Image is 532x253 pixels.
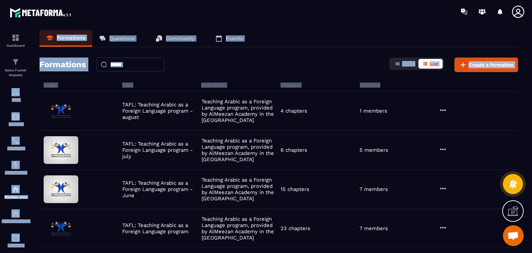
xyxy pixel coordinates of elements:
p: Teaching Arabic as a Foreign Language program, provided by AlMeezan Academy in the [GEOGRAPHIC_DATA] [202,138,277,163]
h6: Chapters [281,82,358,88]
img: automations [11,112,20,121]
a: emailemailE-mailing [2,228,29,253]
button: Card [391,59,418,69]
p: Teaching Arabic as a Foreign Language program, provided by AlMeezan Academy in the [GEOGRAPHIC_DATA] [202,98,277,123]
p: TAFL: Teaching Arabic as a Foreign Language program - july [122,141,198,159]
p: Teaching Arabic as a Foreign Language program, provided by AlMeezan Academy in the [GEOGRAPHIC_DATA] [202,216,277,241]
span: List [430,61,438,67]
p: Member area [2,195,29,199]
img: automations [11,161,20,169]
img: formation [11,34,20,42]
p: 1 members [360,108,387,114]
p: 7 members [360,225,388,232]
h2: Formations [39,58,86,72]
a: formationformationSales Funnel Website [2,53,29,83]
p: Social Networks [2,219,29,223]
p: 15 chapters [281,186,309,192]
p: Webinar [2,122,29,126]
button: List [418,59,443,69]
p: Automations [2,171,29,175]
p: Sales Funnel Website [2,68,29,78]
p: 23 chapters [281,225,310,232]
img: email [11,234,20,242]
a: schedulerschedulerScheduler [2,131,29,156]
p: Events [226,35,243,42]
a: automationsautomationsMember area [2,180,29,204]
p: TAFL: Teaching Arabic as a Foreign Language program - august [122,102,198,120]
a: formationformationDashboard [2,28,29,53]
a: social-networksocial-networkSocial Networks [2,204,29,228]
p: Dashboard [2,44,29,47]
img: logo [10,6,72,19]
a: automationsautomationsAutomations [2,156,29,180]
p: TAFL: Teaching Arabic as a Foreign Language program [122,222,198,235]
a: Community [149,30,202,47]
h6: Title [122,82,200,88]
p: 4 chapters [281,108,307,114]
span: Create a formation [469,61,514,68]
img: formation [11,88,20,96]
img: scheduler [11,137,20,145]
a: Open chat [503,225,524,246]
p: 6 chapters [281,147,307,153]
h6: Description [201,82,279,88]
a: formationformationCRM [2,83,29,107]
img: formation-background [44,136,78,164]
img: formation-background [44,97,78,125]
p: Teaching Arabic as a Foreign Language program, provided by AlMeezan Academy in the [GEOGRAPHIC_DATA] [202,177,277,202]
img: automations [11,185,20,193]
img: formation-background [44,215,78,242]
h6: Image [44,82,121,88]
h6: Members [360,82,437,88]
img: formation-background [44,175,78,203]
p: Community [166,35,195,42]
p: TAFL: Teaching Arabic as a Foreign Language program - June [122,180,198,199]
p: 7 members [360,186,388,192]
p: Scheduler [2,147,29,150]
p: 5 members [360,147,388,153]
span: Card [402,61,414,67]
button: Create a formation [454,58,518,72]
p: E-mailing [2,244,29,247]
a: Questions [92,30,142,47]
a: Events [209,30,250,47]
img: social-network [11,209,20,218]
a: Formations [39,30,92,47]
img: formation [11,58,20,66]
p: Questions [109,35,135,42]
p: Formations [57,35,85,41]
a: automationsautomationsWebinar [2,107,29,131]
p: CRM [2,98,29,102]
